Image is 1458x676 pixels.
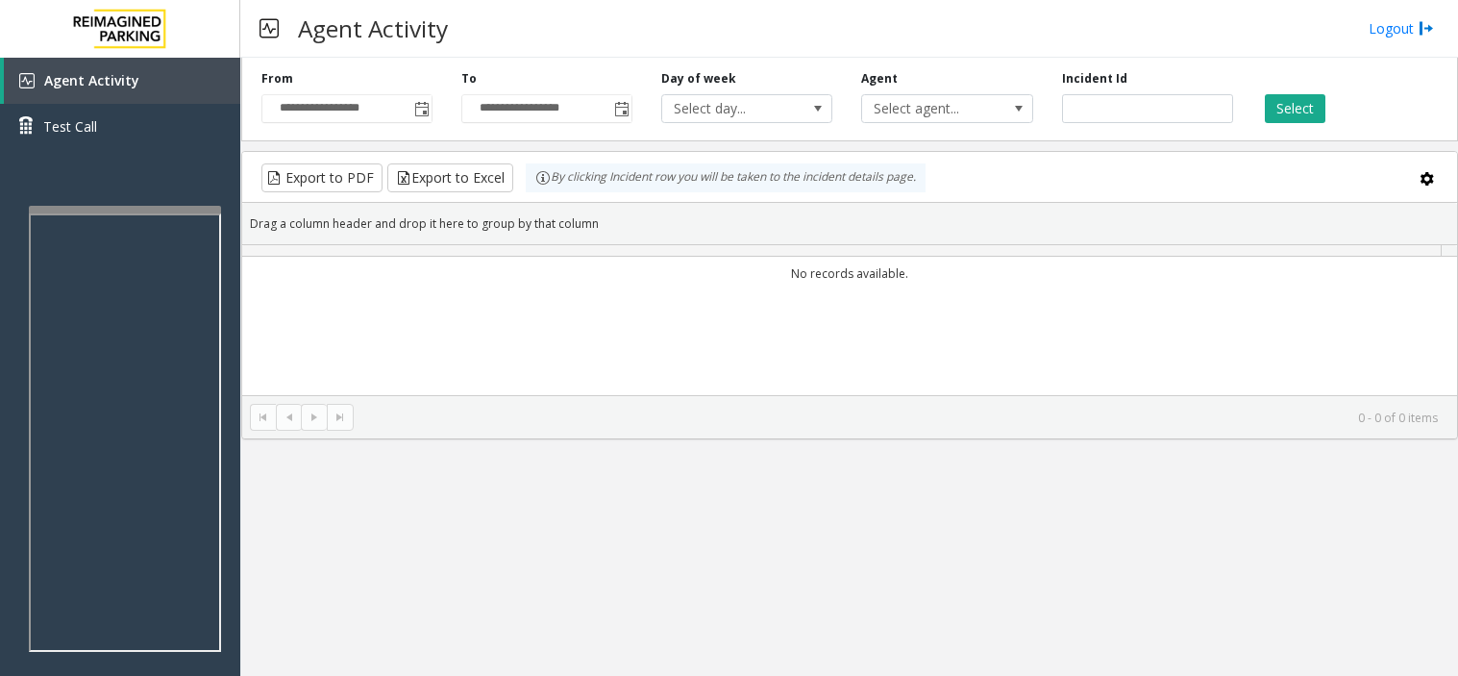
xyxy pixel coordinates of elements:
h3: Agent Activity [288,5,457,52]
div: Data table [242,245,1457,395]
button: Export to Excel [387,163,513,192]
label: To [461,70,477,88]
div: Drag a column header and drop it here to group by that column [242,207,1457,240]
kendo-pager-info: 0 - 0 of 0 items [365,410,1438,426]
img: infoIcon.svg [535,170,551,186]
span: Agent Activity [44,71,139,89]
img: pageIcon [259,5,279,52]
span: Select day... [662,95,798,122]
span: Select agent... [862,95,998,122]
label: From [261,70,293,88]
label: Agent [861,70,898,88]
a: Logout [1369,18,1434,38]
label: Incident Id [1062,70,1127,88]
img: 'icon' [19,73,35,88]
span: Test Call [43,116,97,137]
a: Agent Activity [4,58,240,104]
span: Toggle popup [610,95,631,122]
img: logout [1419,18,1434,38]
button: Export to PDF [261,163,383,192]
button: Select [1265,94,1325,123]
label: Day of week [661,70,736,88]
td: No records available. [242,257,1457,290]
div: By clicking Incident row you will be taken to the incident details page. [526,163,926,192]
span: Toggle popup [410,95,432,122]
span: NO DATA FOUND [861,94,1032,123]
